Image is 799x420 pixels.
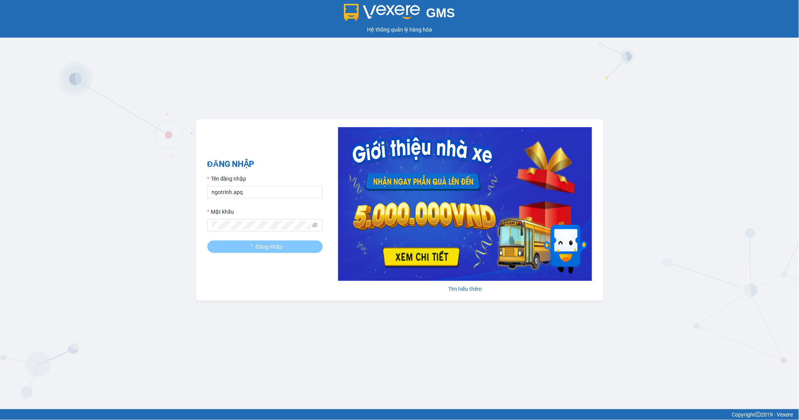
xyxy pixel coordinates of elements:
[2,25,797,34] div: Hệ thống quản lý hàng hóa
[207,241,323,253] button: Đăng nhập
[312,222,318,228] span: eye-invisible
[212,221,311,229] input: Mật khẩu
[247,244,256,249] span: loading
[756,412,761,417] span: copyright
[207,208,234,216] label: Mật khẩu
[207,186,323,198] input: Tên đăng nhập
[344,4,420,21] img: logo 2
[6,410,793,419] div: Copyright 2019 - Vexere
[426,6,455,20] span: GMS
[207,174,247,183] label: Tên đăng nhập
[344,12,455,18] a: GMS
[256,242,283,251] span: Đăng nhập
[338,285,592,293] div: Tìm hiểu thêm
[338,127,592,281] img: banner-0
[207,158,323,171] h2: ĐĂNG NHẬP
